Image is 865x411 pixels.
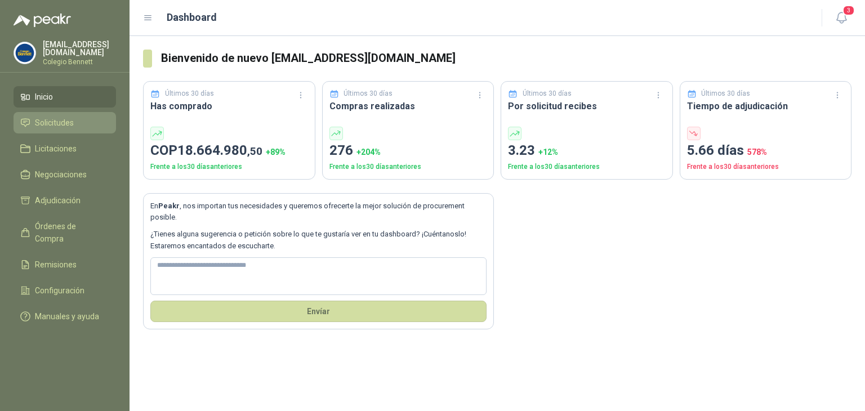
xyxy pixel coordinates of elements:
span: Manuales y ayuda [35,310,99,323]
a: Remisiones [14,254,116,275]
p: Frente a los 30 días anteriores [150,162,308,172]
a: Manuales y ayuda [14,306,116,327]
span: Solicitudes [35,117,74,129]
p: ¿Tienes alguna sugerencia o petición sobre lo que te gustaría ver en tu dashboard? ¡Cuéntanoslo! ... [150,229,487,252]
p: COP [150,140,308,162]
a: Negociaciones [14,164,116,185]
p: Frente a los 30 días anteriores [508,162,666,172]
img: Company Logo [14,42,35,64]
h1: Dashboard [167,10,217,25]
h3: Compras realizadas [329,99,487,113]
span: Configuración [35,284,84,297]
a: Licitaciones [14,138,116,159]
a: Solicitudes [14,112,116,133]
button: Envíar [150,301,487,322]
h3: Bienvenido de nuevo [EMAIL_ADDRESS][DOMAIN_NAME] [161,50,851,67]
p: 276 [329,140,487,162]
span: Órdenes de Compra [35,220,105,245]
p: Últimos 30 días [344,88,393,99]
p: Frente a los 30 días anteriores [329,162,487,172]
p: Frente a los 30 días anteriores [687,162,845,172]
span: + 204 % [356,148,381,157]
p: Últimos 30 días [701,88,750,99]
b: Peakr [158,202,180,210]
span: 18.664.980 [177,142,262,158]
a: Adjudicación [14,190,116,211]
span: Adjudicación [35,194,81,207]
span: Licitaciones [35,142,77,155]
p: Últimos 30 días [165,88,214,99]
button: 3 [831,8,851,28]
span: Negociaciones [35,168,87,181]
h3: Tiempo de adjudicación [687,99,845,113]
p: 3.23 [508,140,666,162]
span: + 89 % [266,148,286,157]
span: ,50 [247,145,262,158]
span: 3 [842,5,855,16]
p: Colegio Bennett [43,59,116,65]
p: En , nos importan tus necesidades y queremos ofrecerte la mejor solución de procurement posible. [150,200,487,224]
span: 578 % [747,148,767,157]
a: Configuración [14,280,116,301]
span: + 12 % [538,148,558,157]
a: Órdenes de Compra [14,216,116,249]
span: Inicio [35,91,53,103]
a: Inicio [14,86,116,108]
p: [EMAIL_ADDRESS][DOMAIN_NAME] [43,41,116,56]
h3: Por solicitud recibes [508,99,666,113]
h3: Has comprado [150,99,308,113]
p: 5.66 días [687,140,845,162]
span: Remisiones [35,258,77,271]
p: Últimos 30 días [523,88,572,99]
img: Logo peakr [14,14,71,27]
